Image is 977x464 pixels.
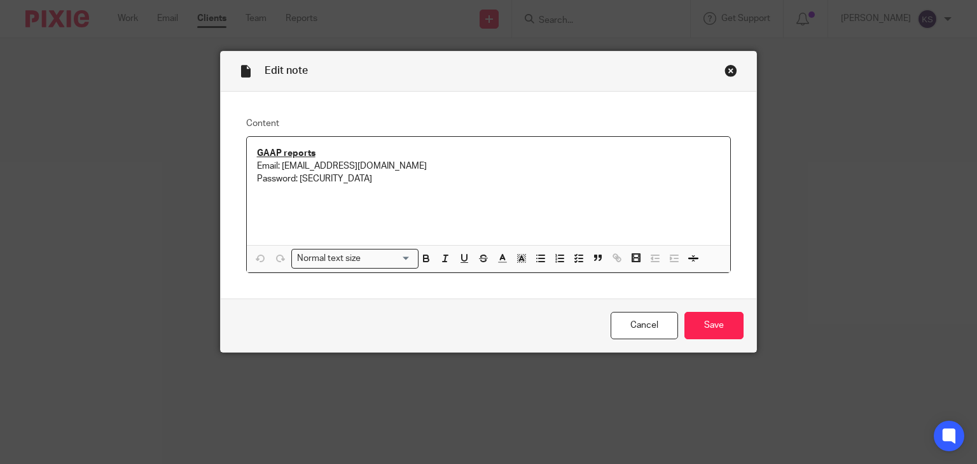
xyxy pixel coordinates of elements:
span: Edit note [265,66,308,76]
p: Email: [EMAIL_ADDRESS][DOMAIN_NAME] Password: [SECURITY_DATA] [257,147,721,211]
div: Search for option [291,249,419,269]
span: Normal text size [294,252,364,265]
input: Save [684,312,744,339]
u: GAAP reports [257,149,315,158]
label: Content [246,117,731,130]
a: Cancel [611,312,678,339]
input: Search for option [365,252,411,265]
div: Close this dialog window [724,64,737,77]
